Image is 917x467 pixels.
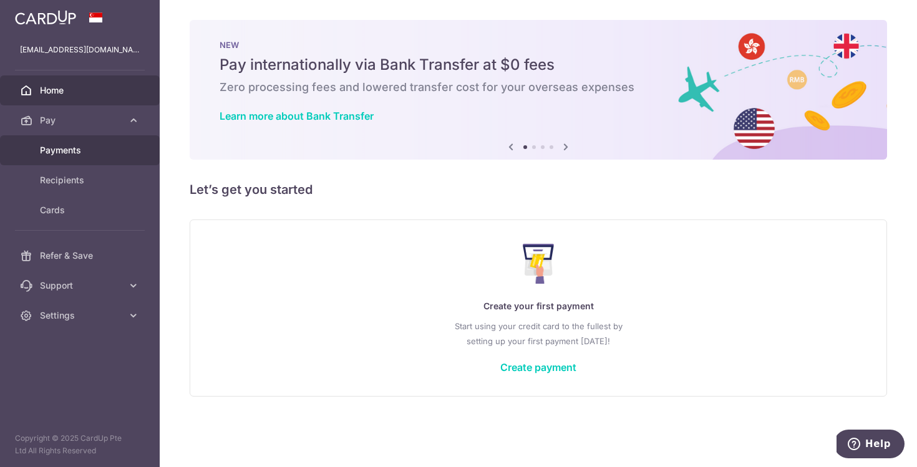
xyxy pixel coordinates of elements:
span: Pay [40,114,122,127]
span: Refer & Save [40,249,122,262]
a: Create payment [500,361,576,373]
h5: Pay internationally via Bank Transfer at $0 fees [220,55,857,75]
p: Start using your credit card to the fullest by setting up your first payment [DATE]! [215,319,861,349]
h6: Zero processing fees and lowered transfer cost for your overseas expenses [220,80,857,95]
span: Support [40,279,122,292]
img: Make Payment [523,244,555,284]
p: [EMAIL_ADDRESS][DOMAIN_NAME] [20,44,140,56]
span: Settings [40,309,122,322]
p: NEW [220,40,857,50]
img: CardUp [15,10,76,25]
span: Payments [40,144,122,156]
img: Bank transfer banner [190,20,887,160]
p: Create your first payment [215,299,861,314]
span: Cards [40,204,122,216]
iframe: Opens a widget where you can find more information [837,430,905,461]
span: Home [40,84,122,97]
h5: Let’s get you started [190,180,887,200]
a: Learn more about Bank Transfer [220,110,374,122]
span: Recipients [40,174,122,186]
